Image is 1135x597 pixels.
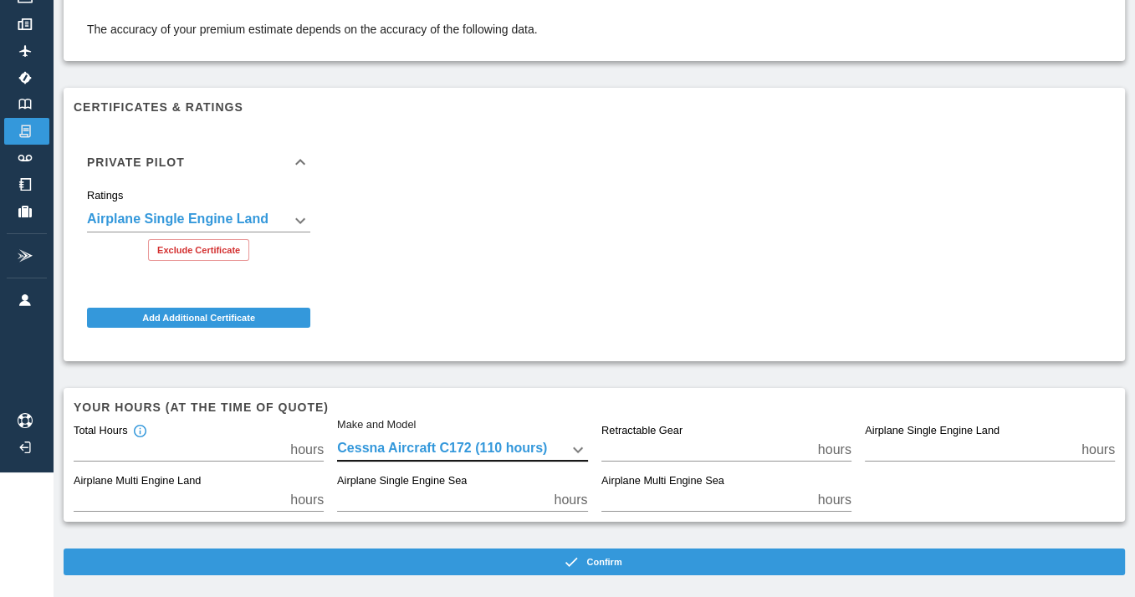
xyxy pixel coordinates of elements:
[74,398,1115,416] h6: Your hours (at the time of quote)
[818,490,851,510] p: hours
[74,189,324,274] div: Private Pilot
[337,438,587,462] div: Cessna Aircraft C172 (110 hours)
[865,424,1000,439] label: Airplane Single Engine Land
[818,440,851,460] p: hours
[87,21,538,38] p: The accuracy of your premium estimate depends on the accuracy of the following data.
[554,490,587,510] p: hours
[337,474,467,489] label: Airplane Single Engine Sea
[337,417,416,432] label: Make and Model
[74,135,324,189] div: Private Pilot
[132,424,147,439] svg: Total hours in fixed-wing aircraft
[601,424,683,439] label: Retractable Gear
[290,440,324,460] p: hours
[64,549,1125,575] button: Confirm
[87,156,185,168] h6: Private Pilot
[290,490,324,510] p: hours
[87,188,123,203] label: Ratings
[1081,440,1115,460] p: hours
[74,98,1115,116] h6: Certificates & Ratings
[601,474,724,489] label: Airplane Multi Engine Sea
[74,474,201,489] label: Airplane Multi Engine Land
[87,209,310,232] div: Airplane Single Engine Land
[87,308,310,328] button: Add Additional Certificate
[74,424,147,439] div: Total Hours
[148,239,249,261] button: Exclude Certificate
